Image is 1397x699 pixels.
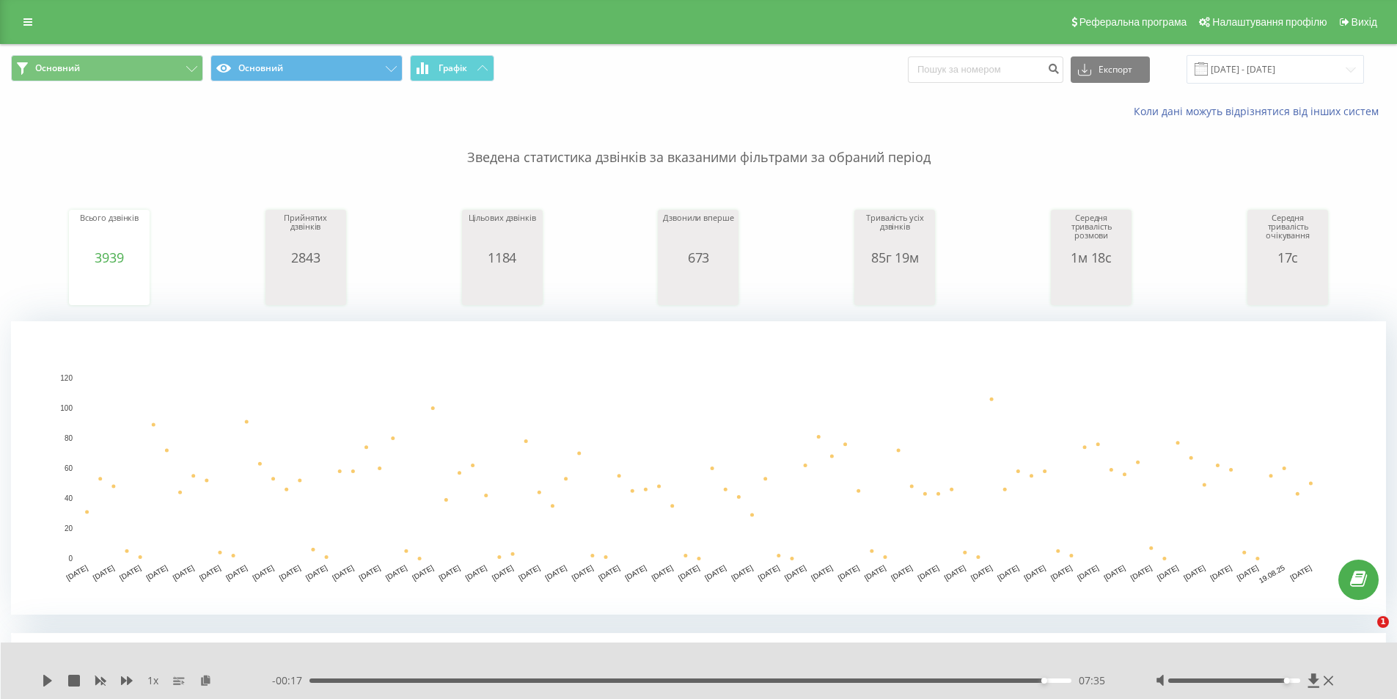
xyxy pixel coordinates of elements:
[623,563,648,582] text: [DATE]
[1129,563,1154,582] text: [DATE]
[466,250,539,265] div: 1184
[73,213,146,250] div: Всього дзвінків
[65,434,73,442] text: 80
[410,55,494,81] button: Графік
[358,563,382,582] text: [DATE]
[1055,213,1128,250] div: Середня тривалість розмови
[1102,563,1126,582] text: [DATE]
[943,563,967,582] text: [DATE]
[272,673,309,688] span: - 00:17
[1182,563,1206,582] text: [DATE]
[11,321,1386,615] svg: A chart.
[1055,250,1128,265] div: 1м 18с
[144,563,169,582] text: [DATE]
[1055,265,1128,309] svg: A chart.
[730,563,755,582] text: [DATE]
[1251,250,1324,265] div: 17с
[269,265,342,309] svg: A chart.
[11,55,203,81] button: Основний
[65,524,73,533] text: 20
[677,563,701,582] text: [DATE]
[60,374,73,382] text: 120
[1377,616,1389,628] span: 1
[890,563,914,582] text: [DATE]
[60,404,73,412] text: 100
[908,56,1063,83] input: Пошук за номером
[269,213,342,250] div: Прийнятих дзвінків
[858,213,931,250] div: Тривалість усіх дзвінків
[439,63,467,73] span: Графік
[437,563,461,582] text: [DATE]
[783,563,807,582] text: [DATE]
[464,563,488,582] text: [DATE]
[1251,213,1324,250] div: Середня тривалість очікування
[252,563,276,582] text: [DATE]
[65,563,89,582] text: [DATE]
[703,563,727,582] text: [DATE]
[597,563,621,582] text: [DATE]
[650,563,675,582] text: [DATE]
[517,563,541,582] text: [DATE]
[210,55,403,81] button: Основний
[35,62,80,74] span: Основний
[810,563,834,582] text: [DATE]
[1049,563,1074,582] text: [DATE]
[304,563,329,582] text: [DATE]
[837,563,861,582] text: [DATE]
[1079,16,1187,28] span: Реферальна програма
[147,673,158,688] span: 1 x
[73,250,146,265] div: 3939
[996,563,1020,582] text: [DATE]
[331,563,355,582] text: [DATE]
[491,563,515,582] text: [DATE]
[172,563,196,582] text: [DATE]
[1156,563,1180,582] text: [DATE]
[466,265,539,309] svg: A chart.
[1071,56,1150,83] button: Експорт
[224,563,249,582] text: [DATE]
[1134,104,1386,118] a: Коли дані можуть відрізнятися вiд інших систем
[571,563,595,582] text: [DATE]
[73,265,146,309] svg: A chart.
[1079,673,1105,688] span: 07:35
[969,563,994,582] text: [DATE]
[1209,563,1233,582] text: [DATE]
[1251,265,1324,309] svg: A chart.
[411,563,435,582] text: [DATE]
[269,250,342,265] div: 2843
[1076,563,1100,582] text: [DATE]
[661,250,735,265] div: 673
[466,213,539,250] div: Цільових дзвінків
[65,464,73,472] text: 60
[1288,563,1313,582] text: [DATE]
[1352,16,1377,28] span: Вихід
[1041,678,1046,684] div: Accessibility label
[661,265,735,309] svg: A chart.
[384,563,408,582] text: [DATE]
[661,213,735,250] div: Дзвонили вперше
[757,563,781,582] text: [DATE]
[1284,678,1290,684] div: Accessibility label
[118,563,142,582] text: [DATE]
[198,563,222,582] text: [DATE]
[92,563,116,582] text: [DATE]
[916,563,940,582] text: [DATE]
[11,119,1386,167] p: Зведена статистика дзвінків за вказаними фільтрами за обраний період
[68,555,73,563] text: 0
[863,563,887,582] text: [DATE]
[1236,563,1260,582] text: [DATE]
[544,563,568,582] text: [DATE]
[858,265,931,309] svg: A chart.
[1347,616,1382,651] iframe: Intercom live chat
[1023,563,1047,582] text: [DATE]
[1258,563,1287,585] text: 19.08.25
[65,494,73,502] text: 40
[278,563,302,582] text: [DATE]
